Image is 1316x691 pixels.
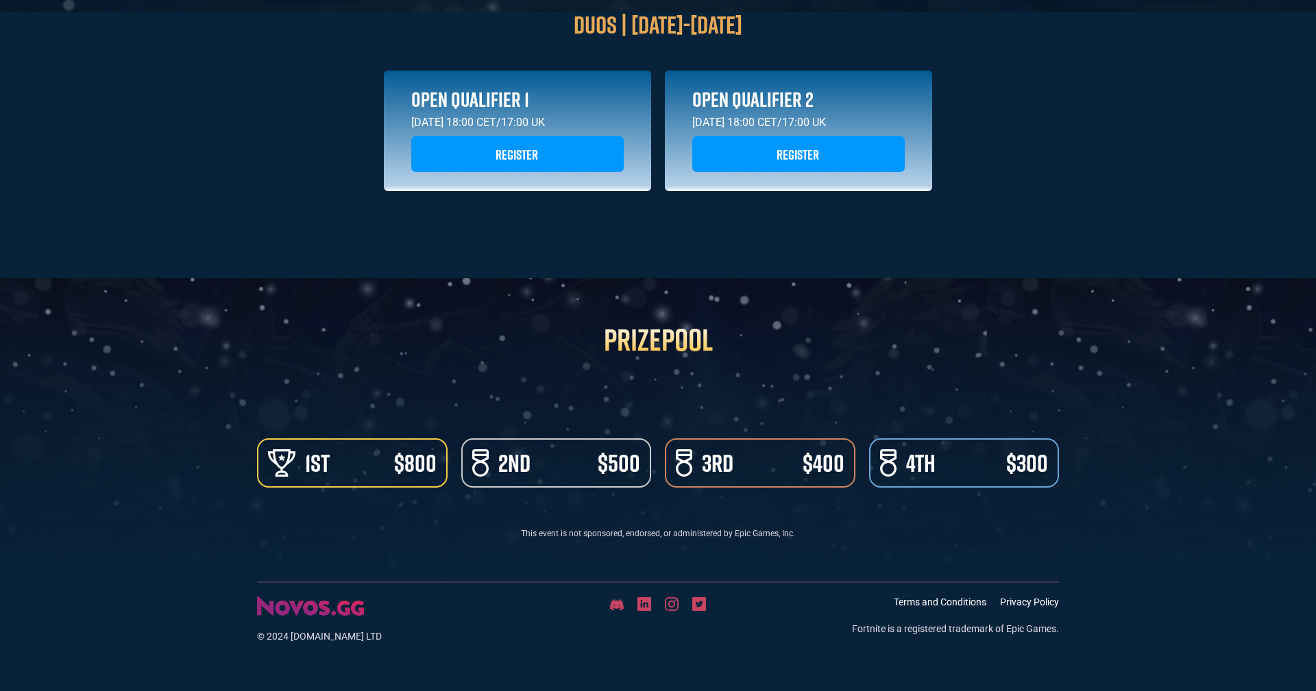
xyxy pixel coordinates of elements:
a: Terms and Conditions [894,596,986,608]
div: 3rd [702,456,733,470]
a: Register [692,136,905,172]
div: Fortnite is a registered trademark of Epic Games. [852,622,1059,636]
div: 2nd [498,456,531,470]
p: OPEN QUALIFIER 2 [692,90,905,109]
div: $400 [803,456,844,470]
div: 1st [305,456,330,470]
p: OPEN QUALIFIER 1 [411,90,624,109]
div: $800 [394,456,437,470]
div: $300 [1006,456,1048,470]
a: Register [411,136,624,172]
h5: [DATE] 18:00 CET/17:00 UK [411,116,545,129]
a: Privacy Policy [1000,596,1059,608]
span: Duos | [DATE]-[DATE] [574,10,742,39]
h5: [DATE] 18:00 CET/17:00 UK [692,116,826,129]
div: $500 [598,456,640,470]
div: 4th [906,456,936,470]
span: Register [777,146,819,162]
div: © 2024 [DOMAIN_NAME] LTD [257,629,524,643]
span: Register [496,146,538,162]
h1: Prizepool [257,323,1059,357]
